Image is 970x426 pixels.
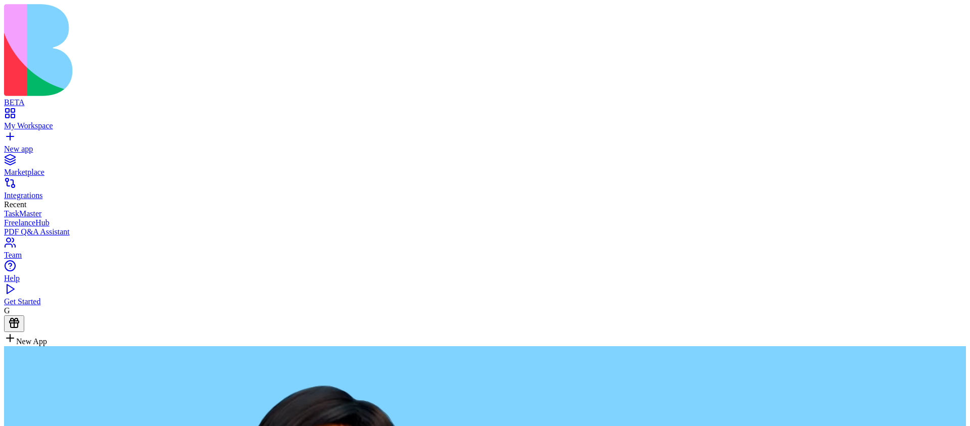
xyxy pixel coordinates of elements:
span: Recent [4,200,26,209]
a: BETA [4,89,966,107]
a: Team [4,242,966,260]
div: Get Started [4,297,966,306]
div: My Workspace [4,121,966,130]
div: Integrations [4,191,966,200]
a: Integrations [4,182,966,200]
span: New App [16,337,47,346]
a: Help [4,265,966,283]
div: Marketplace [4,168,966,177]
div: Help [4,274,966,283]
div: BETA [4,98,966,107]
a: New app [4,135,966,154]
a: FreelanceHub [4,218,966,227]
div: Team [4,251,966,260]
a: Get Started [4,288,966,306]
img: logo [4,4,410,96]
a: My Workspace [4,112,966,130]
a: Marketplace [4,159,966,177]
a: PDF Q&A Assistant [4,227,966,236]
span: G [4,306,10,315]
a: TaskMaster [4,209,966,218]
div: New app [4,145,966,154]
